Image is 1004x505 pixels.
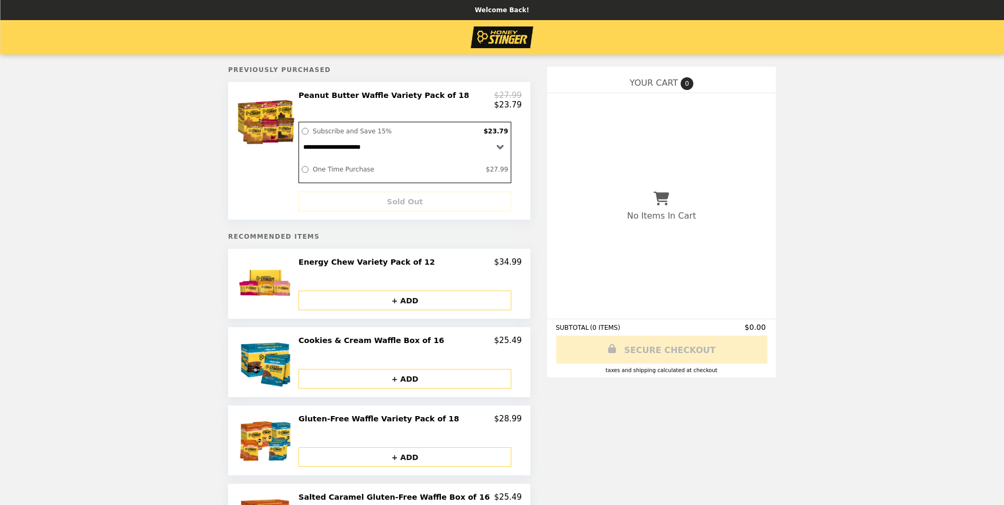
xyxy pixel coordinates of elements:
p: No Items In Cart [627,211,696,221]
span: 0 [681,77,693,90]
h2: Peanut Butter Waffle Variety Pack of 18 [299,91,473,100]
h2: Gluten-Free Waffle Variety Pack of 18 [299,414,464,423]
span: $0.00 [745,323,767,331]
span: YOUR CART [630,78,678,88]
img: Gluten-Free Waffle Variety Pack of 18 [239,414,294,467]
label: Subscribe and Save 15% [310,125,481,138]
p: $28.99 [494,414,522,423]
h2: Cookies & Cream Waffle Box of 16 [299,336,448,345]
p: $27.99 [494,91,522,100]
label: $23.79 [481,125,511,138]
h5: Recommended Items [228,233,530,240]
p: $34.99 [494,257,522,267]
h5: Previously Purchased [228,66,530,74]
button: + ADD [299,369,511,389]
label: $27.99 [483,163,511,176]
p: Welcome Back! [475,6,529,14]
img: Energy Chew Variety Pack of 12 [239,257,294,310]
h2: Energy Chew Variety Pack of 12 [299,257,439,267]
span: SUBTOTAL [556,324,590,331]
button: + ADD [299,447,511,467]
p: $25.49 [494,336,522,345]
div: Taxes and Shipping calculated at checkout [556,367,767,373]
button: + ADD [299,291,511,310]
h2: Salted Caramel Gluten-Free Waffle Box of 16 [299,492,494,502]
label: One Time Purchase [310,163,483,176]
p: $23.79 [494,100,522,110]
img: Peanut Butter Waffle Variety Pack of 18 [236,91,297,150]
span: ( 0 ITEMS ) [590,324,620,331]
img: Cookies & Cream Waffle Box of 16 [239,336,294,389]
img: Brand Logo [471,26,533,48]
select: Select a subscription option [299,138,511,156]
p: $25.49 [494,492,522,502]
